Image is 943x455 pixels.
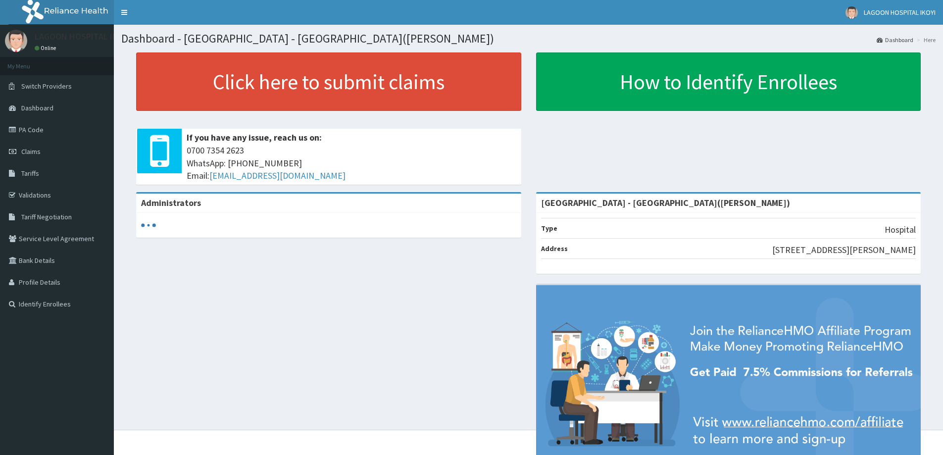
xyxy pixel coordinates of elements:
span: LAGOON HOSPITAL IKOYI [864,8,936,17]
a: Dashboard [877,36,913,44]
b: Type [541,224,557,233]
a: Click here to submit claims [136,52,521,111]
li: Here [914,36,936,44]
a: How to Identify Enrollees [536,52,921,111]
img: User Image [5,30,27,52]
h1: Dashboard - [GEOGRAPHIC_DATA] - [GEOGRAPHIC_DATA]([PERSON_NAME]) [121,32,936,45]
b: Address [541,244,568,253]
strong: [GEOGRAPHIC_DATA] - [GEOGRAPHIC_DATA]([PERSON_NAME]) [541,197,790,208]
a: Online [35,45,58,51]
svg: audio-loading [141,218,156,233]
a: [EMAIL_ADDRESS][DOMAIN_NAME] [209,170,346,181]
b: If you have any issue, reach us on: [187,132,322,143]
span: Dashboard [21,103,53,112]
span: Tariffs [21,169,39,178]
span: 0700 7354 2623 WhatsApp: [PHONE_NUMBER] Email: [187,144,516,182]
p: LAGOON HOSPITAL IKOYI [35,32,130,41]
span: Tariff Negotiation [21,212,72,221]
span: Claims [21,147,41,156]
p: [STREET_ADDRESS][PERSON_NAME] [772,244,916,256]
b: Administrators [141,197,201,208]
img: User Image [845,6,858,19]
span: Switch Providers [21,82,72,91]
p: Hospital [885,223,916,236]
